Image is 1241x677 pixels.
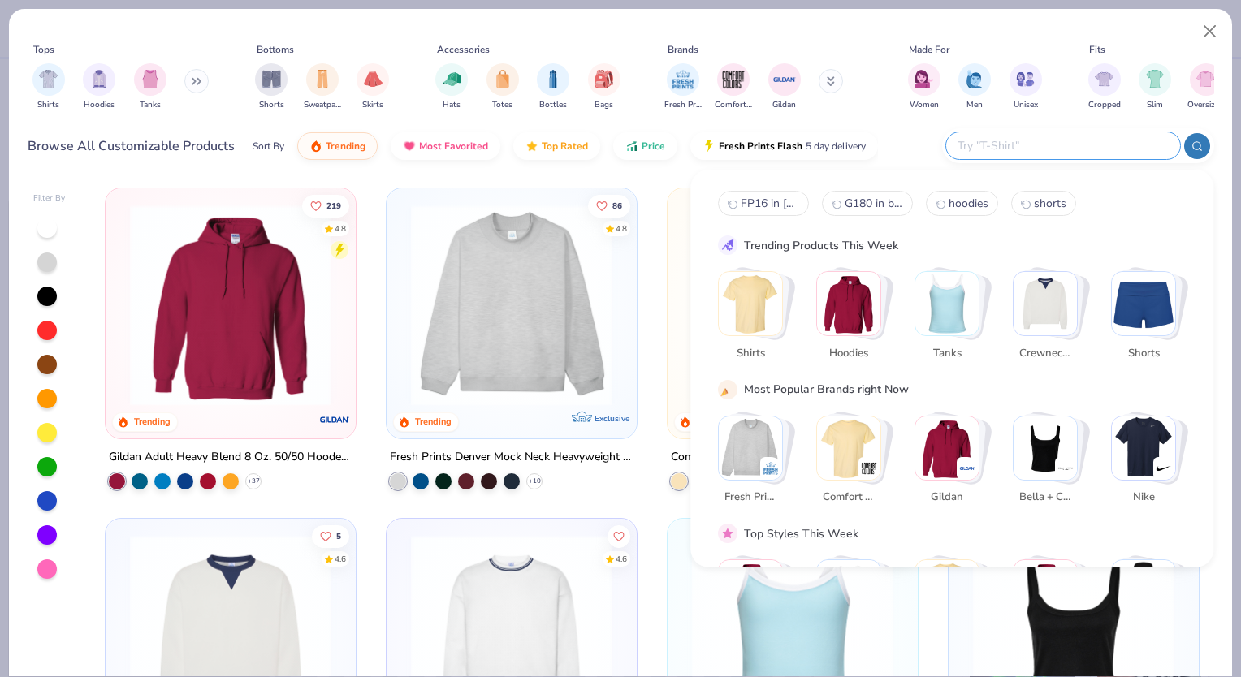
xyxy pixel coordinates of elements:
img: Hoodies [817,272,880,335]
span: Men [966,99,983,111]
span: Shorts [1118,345,1170,361]
div: filter for Bottles [537,63,569,111]
div: 4.6 [616,553,627,565]
button: G180 in black1 [822,191,913,216]
button: Stack Card Button Classic [718,559,793,656]
img: Comfort Colors [862,460,878,476]
img: Unisex Image [1016,70,1035,88]
button: filter button [1088,63,1121,111]
img: Preppy [1112,560,1175,623]
div: filter for Hoodies [83,63,115,111]
img: Nike [1112,416,1175,479]
div: filter for Men [958,63,991,111]
span: Comfort Colors [823,489,876,506]
span: Comfort Colors [715,99,752,111]
span: Bags [595,99,613,111]
img: Nike [1157,460,1173,476]
button: Stack Card Button Preppy [1111,559,1186,656]
img: most_fav.gif [403,140,416,153]
span: FP16 in [GEOGRAPHIC_DATA] [741,196,799,211]
div: filter for Hats [435,63,468,111]
img: Comfort Colors [817,416,880,479]
span: shorts [1034,196,1066,211]
button: Close [1195,16,1226,47]
img: flash.gif [703,140,716,153]
button: Trending [297,132,378,160]
span: Crewnecks [1019,345,1072,361]
img: pink_star.gif [720,526,735,541]
button: shorts3 [1011,191,1076,216]
div: filter for Totes [486,63,519,111]
span: Hoodies [823,345,876,361]
div: 4.8 [616,222,627,235]
div: Trending Products This Week [744,236,898,253]
span: Fresh Prints [664,99,702,111]
span: Most Favorited [419,140,488,153]
span: Nike [1118,489,1170,506]
span: Top Rated [542,140,588,153]
button: filter button [1010,63,1042,111]
img: Athleisure [915,560,979,623]
span: Price [642,140,665,153]
img: Hoodies Image [90,70,108,88]
img: trending.gif [309,140,322,153]
img: Classic [719,560,782,623]
button: filter button [664,63,702,111]
div: Filter By [33,192,66,205]
span: Unisex [1014,99,1038,111]
button: filter button [588,63,620,111]
button: Stack Card Button Fresh Prints [718,415,793,511]
img: TopRated.gif [525,140,538,153]
div: Gildan Adult Heavy Blend 8 Oz. 50/50 Hooded Sweatshirt [109,447,352,468]
img: Slim Image [1146,70,1164,88]
div: Browse All Customizable Products [28,136,235,156]
button: Stack Card Button Gildan [915,415,989,511]
button: Stack Card Button Hoodies [816,271,891,368]
button: Like [608,524,630,547]
img: 029b8af0-80e6-406f-9fdc-fdf898547912 [684,205,902,406]
div: filter for Unisex [1010,63,1042,111]
button: Most Favorited [391,132,500,160]
div: filter for Bags [588,63,620,111]
div: filter for Skirts [357,63,389,111]
span: Cropped [1088,99,1121,111]
img: Shorts Image [262,70,281,88]
img: Bella + Canvas [1058,460,1075,476]
button: filter button [1139,63,1171,111]
div: filter for Shorts [255,63,288,111]
img: Skirts Image [364,70,383,88]
div: Bottoms [257,42,294,57]
img: Shirts [719,272,782,335]
div: filter for Tanks [134,63,166,111]
span: Shirts [724,345,777,361]
span: Slim [1147,99,1163,111]
img: Gildan logo [318,403,351,436]
span: Oversized [1187,99,1224,111]
img: Fresh Prints [719,416,782,479]
button: filter button [768,63,801,111]
span: Hats [443,99,461,111]
span: Gildan [772,99,796,111]
button: Stack Card Button Sportswear [816,559,891,656]
div: Brands [668,42,698,57]
span: G180 in black [845,196,903,211]
button: Stack Card Button Crewnecks [1013,271,1087,368]
img: Women Image [915,70,933,88]
span: Women [910,99,939,111]
span: 5 day delivery [806,137,866,156]
span: Gildan [921,489,974,506]
div: filter for Oversized [1187,63,1224,111]
span: Tanks [921,345,974,361]
div: Comfort Colors Adult Heavyweight T-Shirt [671,447,890,468]
img: Gildan [960,460,976,476]
img: trend_line.gif [720,238,735,252]
span: Bella + Canvas [1019,489,1072,506]
div: Tops [33,42,54,57]
img: Tanks Image [141,70,159,88]
img: Shorts [1112,272,1175,335]
button: filter button [1187,63,1224,111]
img: Sweatpants Image [313,70,331,88]
div: Sort By [253,139,284,153]
img: Comfort Colors Image [721,67,746,92]
img: Men Image [966,70,984,88]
